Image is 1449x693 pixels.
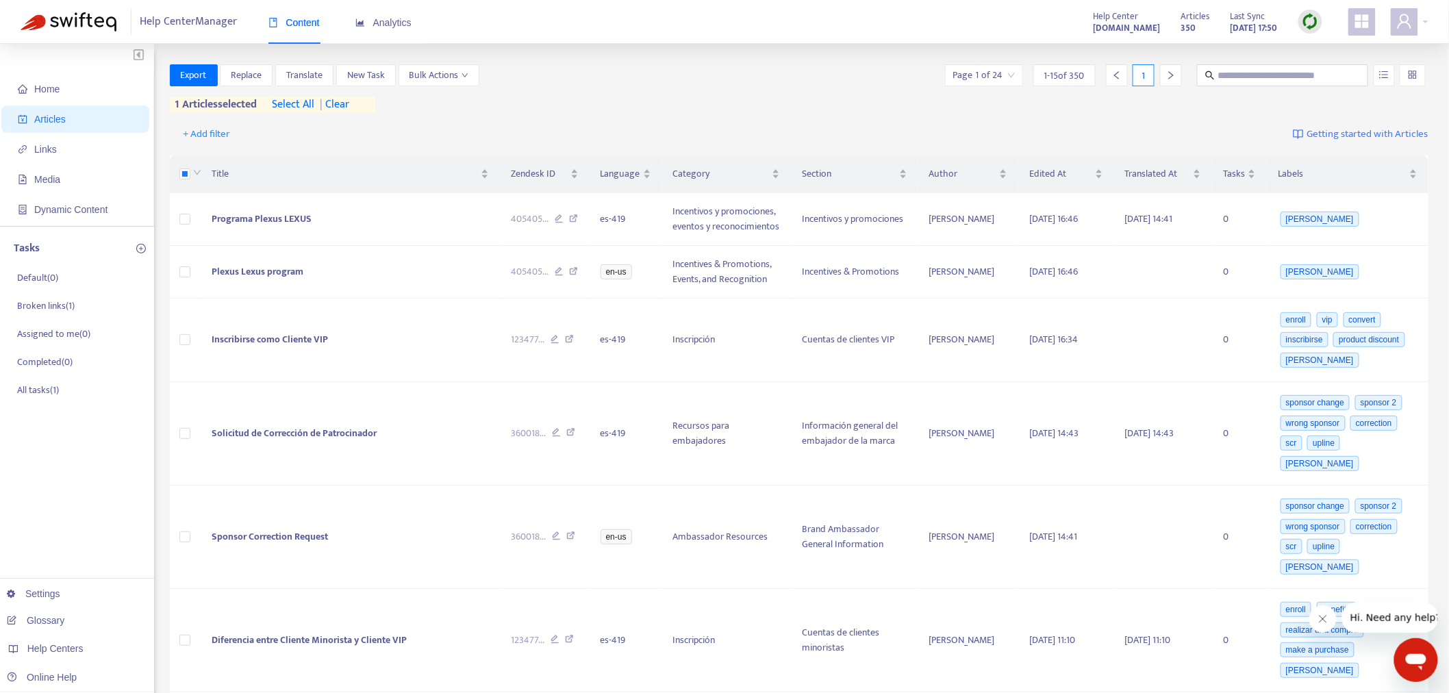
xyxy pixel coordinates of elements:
span: upline [1307,539,1340,554]
td: es-419 [590,193,662,246]
span: Diferencia entre Cliente Minorista y Cliente VIP [212,632,407,648]
span: upline [1307,436,1340,451]
span: product discount [1333,332,1404,347]
span: inscribirse [1281,332,1328,347]
p: Completed ( 0 ) [17,355,73,369]
span: user [1396,13,1413,29]
td: Incentivos y promociones [791,193,918,246]
p: Assigned to me ( 0 ) [17,327,90,341]
td: Incentives & Promotions, Events, and Recognition [662,246,792,299]
span: realizar una compra [1281,622,1364,638]
span: [PERSON_NAME] [1281,456,1359,471]
span: [DATE] 16:34 [1029,331,1078,347]
td: Incentivos y promociones, eventos y reconocimientos [662,193,792,246]
td: [PERSON_NAME] [918,382,1018,486]
th: Translated At [1114,155,1212,193]
td: Ambassador Resources [662,486,792,589]
button: Export [170,64,218,86]
td: es-419 [590,589,662,692]
span: enroll [1281,312,1311,327]
span: Edited At [1029,166,1092,181]
div: 1 [1133,64,1155,86]
span: [PERSON_NAME] [1281,353,1359,368]
iframe: Close message [1309,605,1337,633]
td: Cuentas de clientes VIP [791,299,918,382]
span: down [462,72,468,79]
span: Author [929,166,996,181]
span: account-book [18,114,27,124]
iframe: Button to launch messaging window [1394,638,1438,682]
img: Swifteq [21,12,116,32]
span: down [193,168,201,177]
span: Help Center Manager [140,9,238,35]
span: 360018 ... [511,529,546,544]
span: Programa Plexus LEXUS [212,211,312,227]
span: [DATE] 16:46 [1029,264,1078,279]
span: left [1112,71,1122,80]
p: Broken links ( 1 ) [17,299,75,313]
span: Sponsor Correction Request [212,529,328,544]
span: Getting started with Articles [1307,127,1428,142]
button: Translate [275,64,333,86]
span: 1 articles selected [170,97,257,113]
span: link [18,144,27,154]
td: 0 [1212,193,1267,246]
button: Bulk Actionsdown [399,64,479,86]
span: search [1205,71,1215,80]
td: 0 [1212,246,1267,299]
a: Glossary [7,615,64,626]
th: Language [590,155,662,193]
span: Home [34,84,60,94]
span: [DATE] 11:10 [1029,632,1075,648]
span: 405405 ... [511,212,549,227]
span: Section [802,166,896,181]
span: [DATE] 14:41 [1029,529,1077,544]
span: Articles [34,114,66,125]
span: [PERSON_NAME] [1281,559,1359,575]
span: file-image [18,175,27,184]
img: sync.dc5367851b00ba804db3.png [1302,13,1319,30]
td: Recursos para embajadores [662,382,792,486]
td: [PERSON_NAME] [918,589,1018,692]
span: Labels [1278,166,1407,181]
span: Translate [286,68,323,83]
span: wrong sponsor [1281,519,1346,534]
span: 1 - 15 of 350 [1044,68,1085,83]
td: 0 [1212,299,1267,382]
th: Title [201,155,500,193]
span: scr [1281,436,1302,451]
button: unordered-list [1374,64,1395,86]
span: [PERSON_NAME] [1281,264,1359,279]
span: right [1166,71,1176,80]
span: 123477 ... [511,633,544,648]
span: Analytics [355,17,412,28]
span: Zendesk ID [511,166,568,181]
strong: [DOMAIN_NAME] [1094,21,1161,36]
span: Bulk Actions [409,68,468,83]
span: Replace [231,68,262,83]
span: 405405 ... [511,264,549,279]
span: Solicitud de Corrección de Patrocinador [212,425,377,441]
td: 0 [1212,382,1267,486]
span: New Task [347,68,385,83]
span: enroll [1281,602,1311,617]
span: Title [212,166,478,181]
strong: 350 [1181,21,1196,36]
td: [PERSON_NAME] [918,246,1018,299]
span: unordered-list [1379,70,1389,79]
span: Inscribirse como Cliente VIP [212,331,328,347]
span: area-chart [355,18,365,27]
span: Category [673,166,770,181]
span: make a purchase [1281,642,1354,657]
span: en-us [601,529,632,544]
span: container [18,205,27,214]
span: book [268,18,278,27]
th: Edited At [1018,155,1114,193]
span: [DATE] 14:43 [1125,425,1174,441]
th: Tasks [1212,155,1267,193]
span: [DATE] 16:46 [1029,211,1078,227]
span: [DATE] 14:41 [1125,211,1173,227]
td: [PERSON_NAME] [918,486,1018,589]
span: home [18,84,27,94]
span: wrong sponsor [1281,416,1346,431]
